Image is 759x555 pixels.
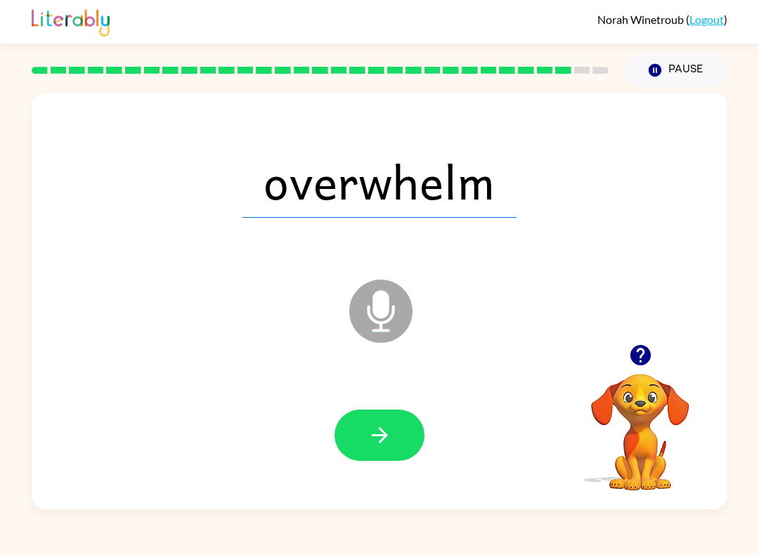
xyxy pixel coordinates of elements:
button: Pause [625,54,727,86]
img: Literably [32,6,110,37]
span: Norah Winetroub [597,13,686,26]
video: Your browser must support playing .mp4 files to use Literably. Please try using another browser. [570,352,711,492]
div: ( ) [597,13,727,26]
a: Logout [689,13,724,26]
span: overwhelm [242,145,517,218]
